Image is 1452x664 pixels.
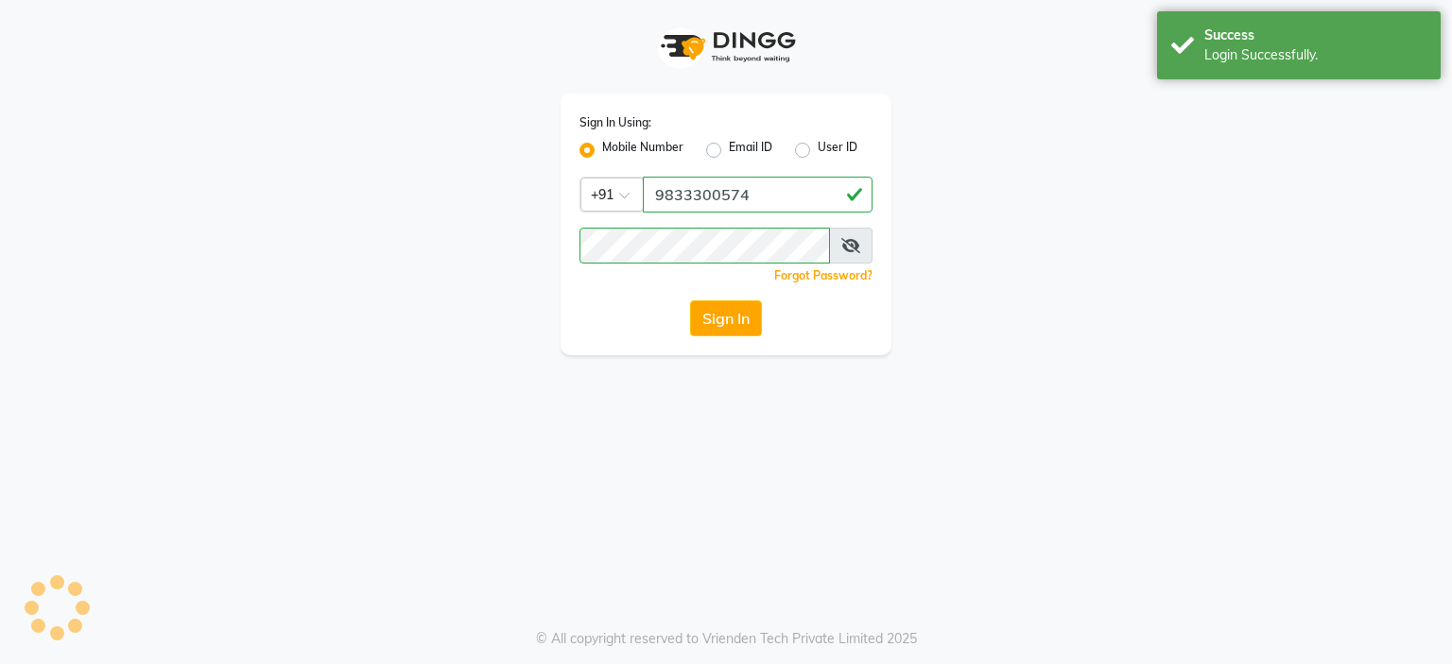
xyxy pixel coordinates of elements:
img: logo1.svg [650,19,802,75]
input: Username [579,228,830,264]
label: Sign In Using: [579,114,651,131]
label: Email ID [729,139,772,162]
label: User ID [818,139,857,162]
div: Success [1204,26,1426,45]
button: Sign In [690,300,762,336]
input: Username [643,177,873,213]
div: Login Successfully. [1204,45,1426,65]
label: Mobile Number [602,139,683,162]
a: Forgot Password? [774,268,873,282]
